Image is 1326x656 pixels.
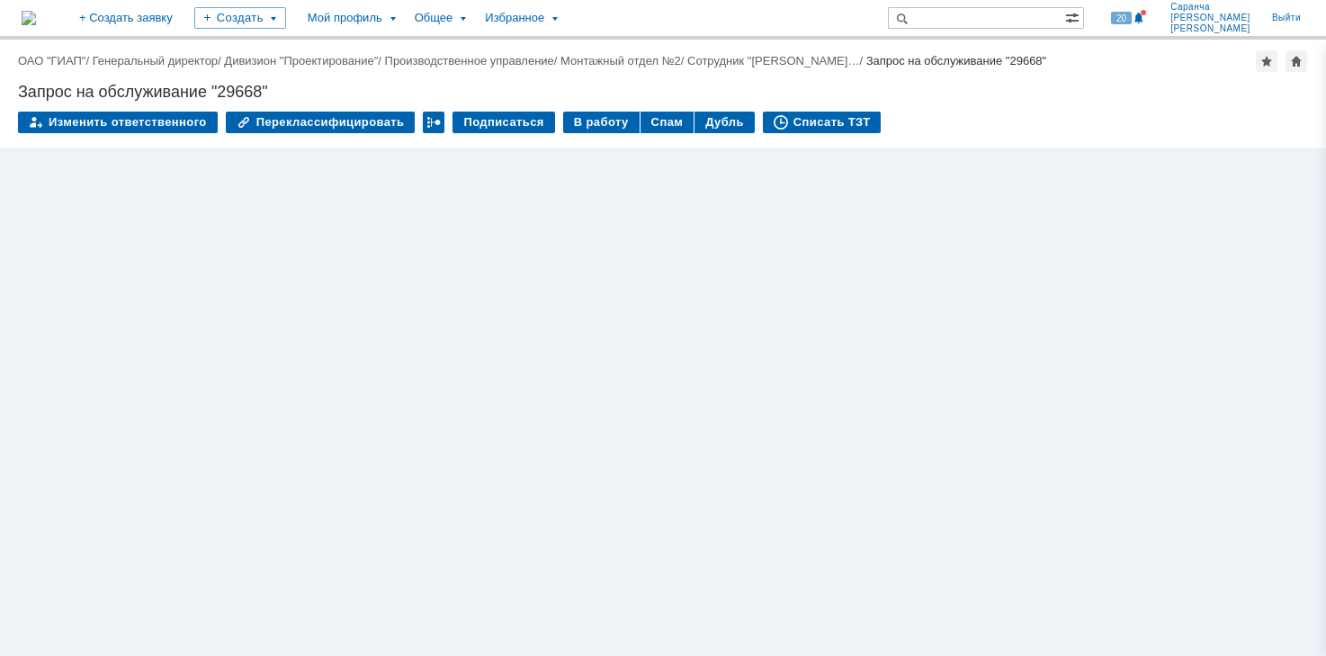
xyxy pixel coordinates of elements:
[687,54,859,67] a: Сотрудник "[PERSON_NAME]…
[224,54,384,67] div: /
[866,54,1047,67] div: Запрос на обслуживание "29668"
[560,54,687,67] div: /
[22,11,36,25] a: Перейти на домашнюю страницу
[687,54,866,67] div: /
[93,54,218,67] a: Генеральный директор
[18,54,85,67] a: ОАО "ГИАП"
[18,54,93,67] div: /
[1065,8,1083,25] span: Расширенный поиск
[385,54,561,67] div: /
[1286,50,1307,72] div: Сделать домашней страницей
[224,54,378,67] a: Дивизион "Проектирование"
[93,54,225,67] div: /
[560,54,681,67] a: Монтажный отдел №2
[1170,23,1250,34] span: [PERSON_NAME]
[1111,12,1132,24] span: 20
[1170,13,1250,23] span: [PERSON_NAME]
[18,83,1308,101] div: Запрос на обслуживание "29668"
[385,54,554,67] a: Производственное управление
[423,112,444,133] div: Работа с массовостью
[194,7,286,29] div: Создать
[1256,50,1277,72] div: Добавить в избранное
[1170,2,1250,13] span: Саранча
[22,11,36,25] img: logo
